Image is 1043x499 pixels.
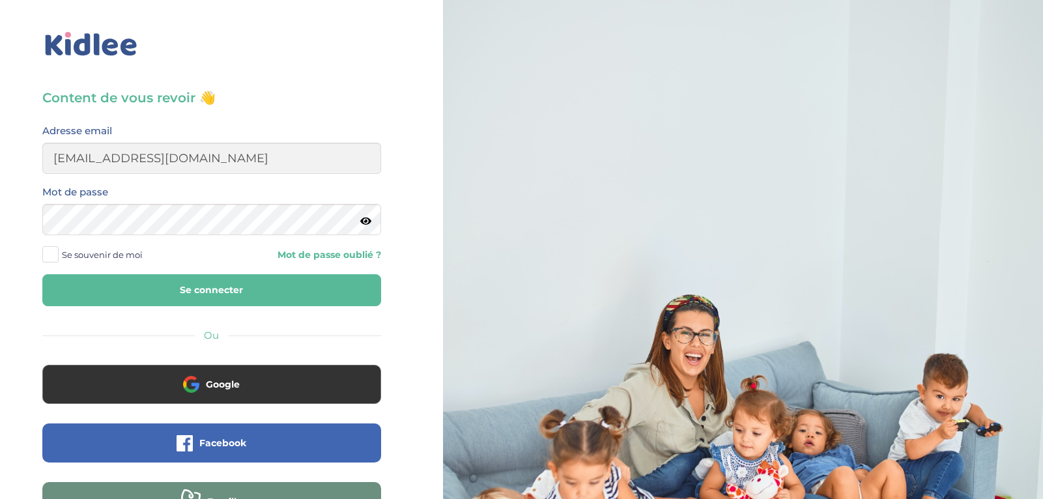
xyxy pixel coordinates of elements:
input: Email [42,143,381,174]
button: Se connecter [42,274,381,306]
span: Facebook [199,436,246,449]
img: logo_kidlee_bleu [42,29,140,59]
img: facebook.png [177,435,193,451]
span: Ou [204,329,219,341]
a: Facebook [42,446,381,458]
a: Mot de passe oublié ? [221,249,381,261]
button: Facebook [42,423,381,463]
h3: Content de vous revoir 👋 [42,89,381,107]
img: google.png [183,376,199,392]
label: Mot de passe [42,184,108,201]
span: Se souvenir de moi [62,246,143,263]
span: Google [206,378,240,391]
a: Google [42,387,381,399]
label: Adresse email [42,122,112,139]
button: Google [42,365,381,404]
